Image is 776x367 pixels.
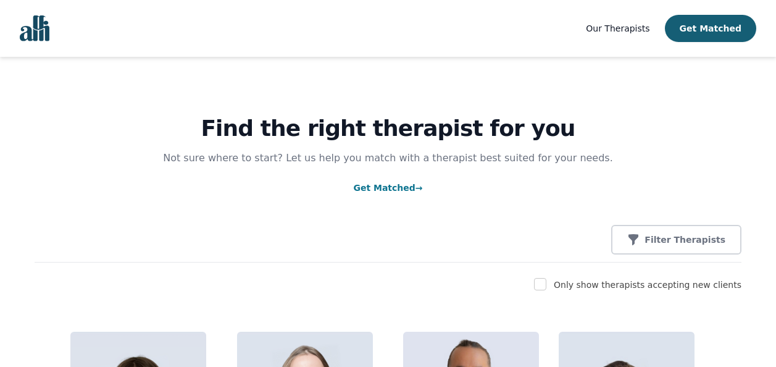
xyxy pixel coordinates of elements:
[415,183,423,193] span: →
[353,183,422,193] a: Get Matched
[151,151,625,166] p: Not sure where to start? Let us help you match with a therapist best suited for your needs.
[586,23,649,33] span: Our Therapists
[645,234,725,246] p: Filter Therapists
[20,15,49,41] img: alli logo
[586,21,649,36] a: Our Therapists
[35,116,741,141] h1: Find the right therapist for you
[554,280,741,290] label: Only show therapists accepting new clients
[611,225,741,255] button: Filter Therapists
[665,15,756,42] button: Get Matched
